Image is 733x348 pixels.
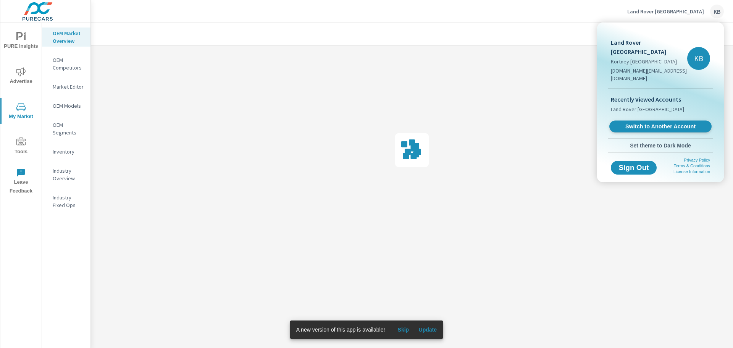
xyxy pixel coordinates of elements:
[614,123,707,130] span: Switch to Another Account
[674,163,710,168] a: Terms & Conditions
[687,47,710,70] div: KB
[684,158,710,162] a: Privacy Policy
[611,38,687,56] p: Land Rover [GEOGRAPHIC_DATA]
[673,169,710,174] a: License Information
[609,121,712,133] a: Switch to Another Account
[617,164,651,171] span: Sign Out
[608,139,713,152] button: Set theme to Dark Mode
[611,58,687,65] p: Kortney [GEOGRAPHIC_DATA]
[611,105,684,113] span: Land Rover [GEOGRAPHIC_DATA]
[611,67,687,82] p: [DOMAIN_NAME][EMAIL_ADDRESS][DOMAIN_NAME]
[611,95,710,104] p: Recently Viewed Accounts
[611,142,710,149] span: Set theme to Dark Mode
[611,161,657,175] button: Sign Out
